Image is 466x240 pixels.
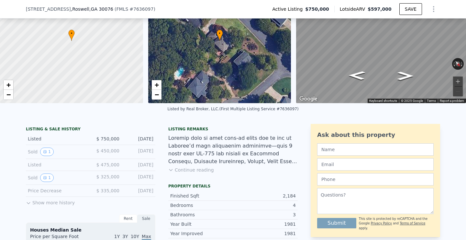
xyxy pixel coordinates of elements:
[125,148,153,156] div: [DATE]
[233,211,296,218] div: 3
[453,87,463,96] button: Zoom out
[6,81,11,89] span: +
[40,174,54,182] button: View historical data
[368,6,392,12] span: $597,000
[427,3,440,16] button: Show Options
[4,80,13,90] a: Zoom in
[26,197,75,206] button: Show more history
[71,6,113,12] span: , Roswell
[26,126,155,133] div: LISTING & SALE HISTORY
[96,174,119,179] span: $ 325,000
[170,202,233,209] div: Bedrooms
[233,221,296,227] div: 1981
[170,211,233,218] div: Bathrooms
[298,95,319,103] a: Open this area in Google Maps (opens a new window)
[440,99,464,102] a: Report a problem
[400,222,425,225] a: Terms of Service
[125,136,153,142] div: [DATE]
[125,187,153,194] div: [DATE]
[154,81,159,89] span: +
[28,148,85,156] div: Sold
[170,230,233,237] div: Year Improved
[89,6,113,12] span: , GA 30076
[114,234,120,239] span: 1Y
[272,6,305,12] span: Active Listing
[131,234,139,239] span: 10Y
[460,58,464,70] button: Rotate clockwise
[68,30,75,41] div: •
[305,6,329,12] span: $750,000
[115,6,155,12] div: ( )
[371,222,392,225] a: Privacy Policy
[28,174,85,182] div: Sold
[317,143,434,156] input: Name
[359,217,434,231] div: This site is protected by reCAPTCHA and the Google and apply.
[152,80,161,90] a: Zoom in
[30,227,151,233] div: Houses Median Sale
[168,134,298,165] div: Loremip dolo si amet cons-ad elits doe te inc ut Laboree’d magn aliquaenim adminimve—quis 9 nostr...
[216,30,223,41] div: •
[28,136,85,142] div: Listed
[96,148,119,153] span: $ 450,000
[452,58,463,70] button: Reset the view
[129,6,153,12] span: # 7636097
[317,130,434,139] div: Ask about this property
[168,126,298,132] div: Listing remarks
[154,90,159,99] span: −
[122,234,128,239] span: 3Y
[317,173,434,186] input: Phone
[427,99,436,102] a: Terms (opens in new tab)
[168,184,298,189] div: Property details
[26,6,71,12] span: [STREET_ADDRESS]
[170,193,233,199] div: Finished Sqft
[340,6,368,12] span: Lotside ARV
[317,158,434,171] input: Email
[28,187,85,194] div: Price Decrease
[68,30,75,36] span: •
[96,162,119,167] span: $ 475,000
[341,69,372,82] path: Go Southeast, Shadow Pine Dr
[4,90,13,100] a: Zoom out
[119,214,137,223] div: Rent
[399,3,422,15] button: SAVE
[167,107,298,111] div: Listed by Real Broker, LLC. (First Multiple Listing Service #7636097)
[168,167,214,173] button: Continue reading
[28,162,85,168] div: Listed
[125,174,153,182] div: [DATE]
[137,214,155,223] div: Sale
[452,58,456,70] button: Rotate counterclockwise
[152,90,161,100] a: Zoom out
[233,193,296,199] div: 2,184
[6,90,11,99] span: −
[125,162,153,168] div: [DATE]
[96,188,119,193] span: $ 335,000
[96,136,119,141] span: $ 750,000
[401,99,423,102] span: © 2025 Google
[233,230,296,237] div: 1981
[116,6,128,12] span: FMLS
[369,99,397,103] button: Keyboard shortcuts
[170,221,233,227] div: Year Built
[233,202,296,209] div: 4
[317,218,356,228] button: Submit
[40,148,54,156] button: View historical data
[298,95,319,103] img: Google
[391,70,420,82] path: Go Northwest, Shadow Pine Dr
[453,77,463,86] button: Zoom in
[216,30,223,36] span: •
